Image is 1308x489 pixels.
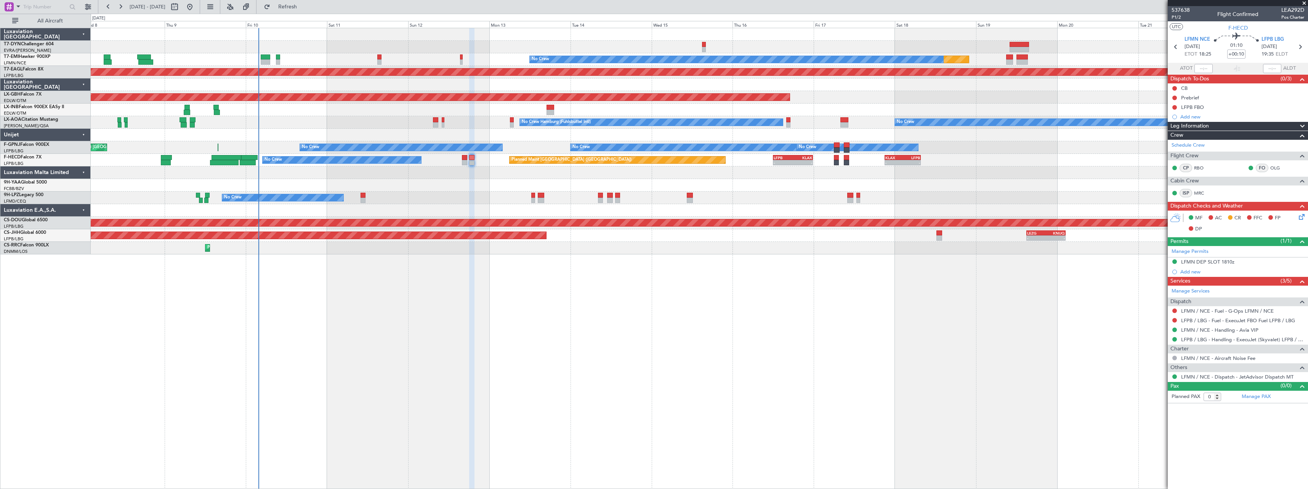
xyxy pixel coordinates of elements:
[1281,277,1292,285] span: (3/5)
[1046,231,1065,235] div: KNUQ
[4,98,26,104] a: EDLW/DTM
[1180,164,1192,172] div: CP
[1195,214,1202,222] span: MF
[522,117,591,128] div: No Crew Hamburg (Fuhlsbuttel Intl)
[1281,6,1304,14] span: LEA292D
[1181,308,1274,314] a: LFMN / NCE - Fuel - G-Ops LFMN / NCE
[327,21,408,28] div: Sat 11
[4,48,51,53] a: EVRA/[PERSON_NAME]
[1170,75,1209,83] span: Dispatch To-Dos
[1180,268,1304,275] div: Add new
[902,155,920,160] div: LFPB
[4,236,24,242] a: LFPB/LBG
[1170,177,1199,185] span: Cabin Crew
[4,73,24,78] a: LFPB/LBG
[4,142,20,147] span: F-GPNJ
[532,54,549,65] div: No Crew
[1181,104,1204,110] div: LFPB FBO
[793,160,813,165] div: -
[4,117,21,122] span: LX-AOA
[1194,64,1213,73] input: --:--
[1194,165,1211,171] a: RBO
[1181,94,1199,101] div: Prebrief
[1170,277,1190,286] span: Services
[272,4,304,10] span: Refresh
[264,154,282,166] div: No Crew
[4,193,43,197] a: 9H-LPZLegacy 500
[302,142,319,153] div: No Crew
[1181,85,1188,91] div: CB
[1170,382,1179,391] span: Pax
[1185,51,1197,58] span: ETOT
[4,42,54,46] a: T7-DYNChallenger 604
[92,15,105,22] div: [DATE]
[1185,36,1210,43] span: LFMN NCE
[207,242,286,254] div: Planned Maint Lagos ([PERSON_NAME])
[1180,189,1192,197] div: ISP
[1170,363,1187,372] span: Others
[1281,237,1292,245] span: (1/1)
[1228,24,1248,32] span: F-HECD
[4,148,24,154] a: LFPB/LBG
[1181,327,1258,333] a: LFMN / NCE - Handling - Avia VIP
[1180,65,1193,72] span: ATOT
[1172,6,1190,14] span: 537638
[165,21,246,28] div: Thu 9
[1234,214,1241,222] span: CR
[733,21,814,28] div: Thu 16
[4,155,21,160] span: F-HECD
[1281,382,1292,390] span: (0/0)
[4,142,49,147] a: F-GPNJFalcon 900EX
[1275,214,1281,222] span: FP
[1262,36,1284,43] span: LFPB LBG
[885,160,903,165] div: -
[1027,231,1046,235] div: LEZG
[4,218,22,222] span: CS-DOU
[1170,345,1189,353] span: Charter
[774,160,793,165] div: -
[260,1,306,13] button: Refresh
[1057,21,1138,28] div: Mon 20
[571,21,652,28] div: Tue 14
[4,193,19,197] span: 9H-LPZ
[1170,297,1191,306] span: Dispatch
[4,42,21,46] span: T7-DYN
[4,230,46,235] a: CS-JHHGlobal 6000
[1046,236,1065,240] div: -
[1170,237,1188,246] span: Permits
[4,249,27,254] a: DNMM/LOS
[408,21,489,28] div: Sun 12
[1242,393,1271,401] a: Manage PAX
[4,180,47,185] a: 9H-YAAGlobal 5000
[1172,248,1209,256] a: Manage Permits
[4,218,48,222] a: CS-DOUGlobal 6500
[897,117,914,128] div: No Crew
[4,54,50,59] a: T7-EMIHawker 900XP
[1172,14,1190,21] span: P1/2
[1185,43,1200,51] span: [DATE]
[1199,51,1211,58] span: 18:25
[1170,23,1183,30] button: UTC
[1181,259,1234,265] div: LFMN DEP SLOT 1810z
[652,21,733,28] div: Wed 15
[4,198,26,204] a: LFMD/CEQ
[8,15,83,27] button: All Aircraft
[1281,14,1304,21] span: Pos Charter
[1181,374,1294,380] a: LFMN / NCE - Dispatch - JetAdvisor Dispatch MT
[1276,51,1288,58] span: ELDT
[1281,75,1292,83] span: (0/3)
[895,21,976,28] div: Sat 18
[1215,214,1222,222] span: AC
[4,224,24,229] a: LFPB/LBG
[4,60,26,66] a: LFMN/NCE
[793,155,813,160] div: KLAX
[1253,214,1262,222] span: FFC
[1217,10,1258,18] div: Flight Confirmed
[4,180,21,185] span: 9H-YAA
[1195,225,1202,233] span: DP
[1181,317,1295,324] a: LFPB / LBG - Fuel - ExecuJet FBO Fuel LFPB / LBG
[774,155,793,160] div: LFPB
[1172,288,1210,295] a: Manage Services
[1138,21,1220,28] div: Tue 21
[976,21,1057,28] div: Sun 19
